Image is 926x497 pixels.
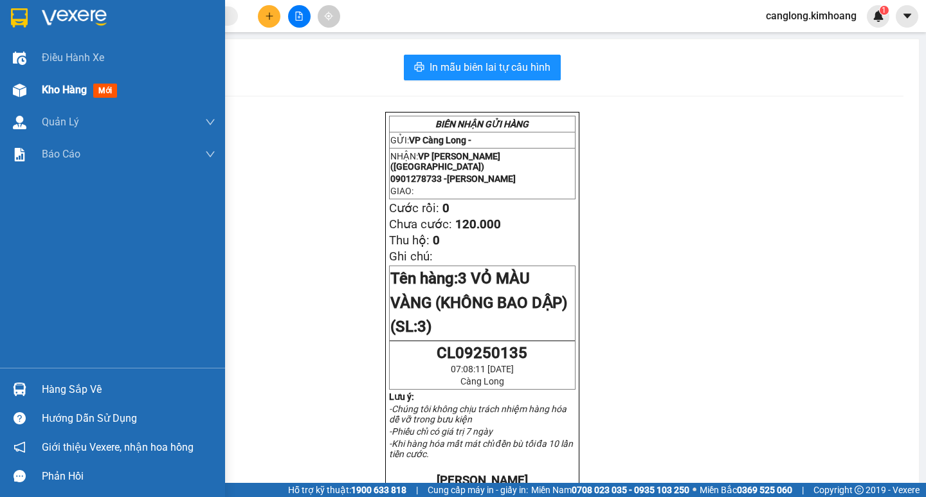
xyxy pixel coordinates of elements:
[531,483,689,497] span: Miền Nam
[42,84,87,96] span: Kho hàng
[404,55,561,80] button: printerIn mẫu biên lai tự cấu hình
[896,5,918,28] button: caret-down
[324,12,333,21] span: aim
[390,151,574,172] p: NHẬN:
[460,376,504,386] span: Càng Long
[873,10,884,22] img: icon-new-feature
[13,383,26,396] img: warehouse-icon
[855,485,864,494] span: copyright
[14,412,26,424] span: question-circle
[455,217,501,231] span: 120.000
[390,151,500,172] span: VP [PERSON_NAME] ([GEOGRAPHIC_DATA])
[389,392,414,402] strong: Lưu ý:
[42,409,215,428] div: Hướng dẫn sử dụng
[428,483,528,497] span: Cung cấp máy in - giấy in:
[42,439,194,455] span: Giới thiệu Vexere, nhận hoa hồng
[390,186,413,196] span: GIAO:
[390,174,516,184] span: 0901278733 -
[13,84,26,97] img: warehouse-icon
[13,148,26,161] img: solution-icon
[389,249,433,264] span: Ghi chú:
[5,25,188,37] p: GỬI:
[447,174,516,184] span: [PERSON_NAME]
[351,485,406,495] strong: 1900 633 818
[802,483,804,497] span: |
[416,483,418,497] span: |
[435,119,529,129] strong: BIÊN NHẬN GỬI HÀNG
[93,84,117,98] span: mới
[13,116,26,129] img: warehouse-icon
[414,62,424,74] span: printer
[437,344,527,362] span: CL09250135
[258,5,280,28] button: plus
[265,12,274,21] span: plus
[42,50,104,66] span: Điều hành xe
[737,485,792,495] strong: 0369 525 060
[442,201,449,215] span: 0
[5,84,31,96] span: GIAO:
[390,135,574,145] p: GỬI:
[451,364,514,374] span: 07:08:11 [DATE]
[902,10,913,22] span: caret-down
[13,51,26,65] img: warehouse-icon
[42,467,215,486] div: Phản hồi
[288,483,406,497] span: Hỗ trợ kỹ thuật:
[14,470,26,482] span: message
[43,7,149,19] strong: BIÊN NHẬN GỬI HÀNG
[5,69,147,82] span: 0901278733 -
[5,43,188,68] p: NHẬN:
[26,25,97,37] span: VP Càng Long -
[42,114,79,130] span: Quản Lý
[42,380,215,399] div: Hàng sắp về
[389,426,493,437] em: -Phiếu chỉ có giá trị 7 ngày
[572,485,689,495] strong: 0708 023 035 - 0935 103 250
[437,473,528,487] strong: [PERSON_NAME]
[390,269,567,336] span: Tên hàng:
[390,269,567,336] span: 3 VỎ MÀU VÀNG (KHÔNG BAO DẬP) (SL:
[700,483,792,497] span: Miền Bắc
[389,233,430,248] span: Thu hộ:
[69,69,147,82] span: [PERSON_NAME]
[42,146,80,162] span: Báo cáo
[433,233,440,248] span: 0
[417,318,431,336] span: 3)
[693,487,696,492] span: ⚪️
[205,117,215,127] span: down
[11,8,28,28] img: logo-vxr
[389,404,567,424] em: -Chúng tôi không chịu trách nhiệm hàng hóa dễ vỡ trong bưu kiện
[318,5,340,28] button: aim
[295,12,304,21] span: file-add
[389,438,574,459] em: -Khi hàng hóa mất mát chỉ đền bù tối đa 10 lần tiền cước.
[880,6,889,15] sup: 1
[205,149,215,159] span: down
[430,59,550,75] span: In mẫu biên lai tự cấu hình
[882,6,886,15] span: 1
[5,43,129,68] span: VP [PERSON_NAME] ([GEOGRAPHIC_DATA])
[409,135,471,145] span: VP Càng Long -
[288,5,311,28] button: file-add
[756,8,867,24] span: canglong.kimhoang
[389,217,452,231] span: Chưa cước:
[389,201,439,215] span: Cước rồi:
[14,441,26,453] span: notification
